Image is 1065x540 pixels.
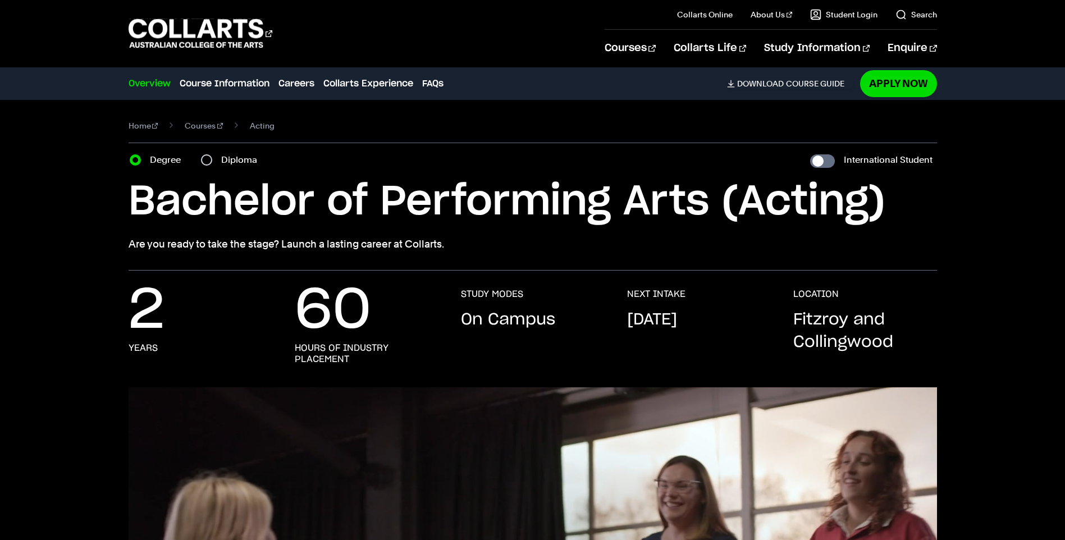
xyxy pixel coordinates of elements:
a: Overview [129,77,171,90]
label: International Student [844,152,933,168]
a: Search [895,9,937,20]
a: DownloadCourse Guide [727,79,853,89]
a: Enquire [888,30,936,67]
p: 60 [295,289,371,333]
h1: Bachelor of Performing Arts (Acting) [129,177,937,227]
a: Careers [278,77,314,90]
span: Acting [250,118,275,134]
h3: hours of industry placement [295,342,438,365]
h3: STUDY MODES [461,289,523,300]
span: Download [737,79,784,89]
a: FAQs [422,77,444,90]
a: Home [129,118,158,134]
div: Go to homepage [129,17,272,49]
a: Courses [185,118,223,134]
a: About Us [751,9,792,20]
label: Degree [150,152,188,168]
p: 2 [129,289,164,333]
p: Fitzroy and Collingwood [793,309,937,354]
p: On Campus [461,309,555,331]
a: Collarts Experience [323,77,413,90]
a: Courses [605,30,656,67]
p: Are you ready to take the stage? Launch a lasting career at Collarts. [129,236,937,252]
a: Course Information [180,77,269,90]
a: Apply Now [860,70,937,97]
a: Study Information [764,30,870,67]
h3: LOCATION [793,289,839,300]
a: Student Login [810,9,877,20]
h3: years [129,342,158,354]
p: [DATE] [627,309,677,331]
label: Diploma [221,152,264,168]
h3: NEXT INTAKE [627,289,685,300]
a: Collarts Life [674,30,746,67]
a: Collarts Online [677,9,733,20]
